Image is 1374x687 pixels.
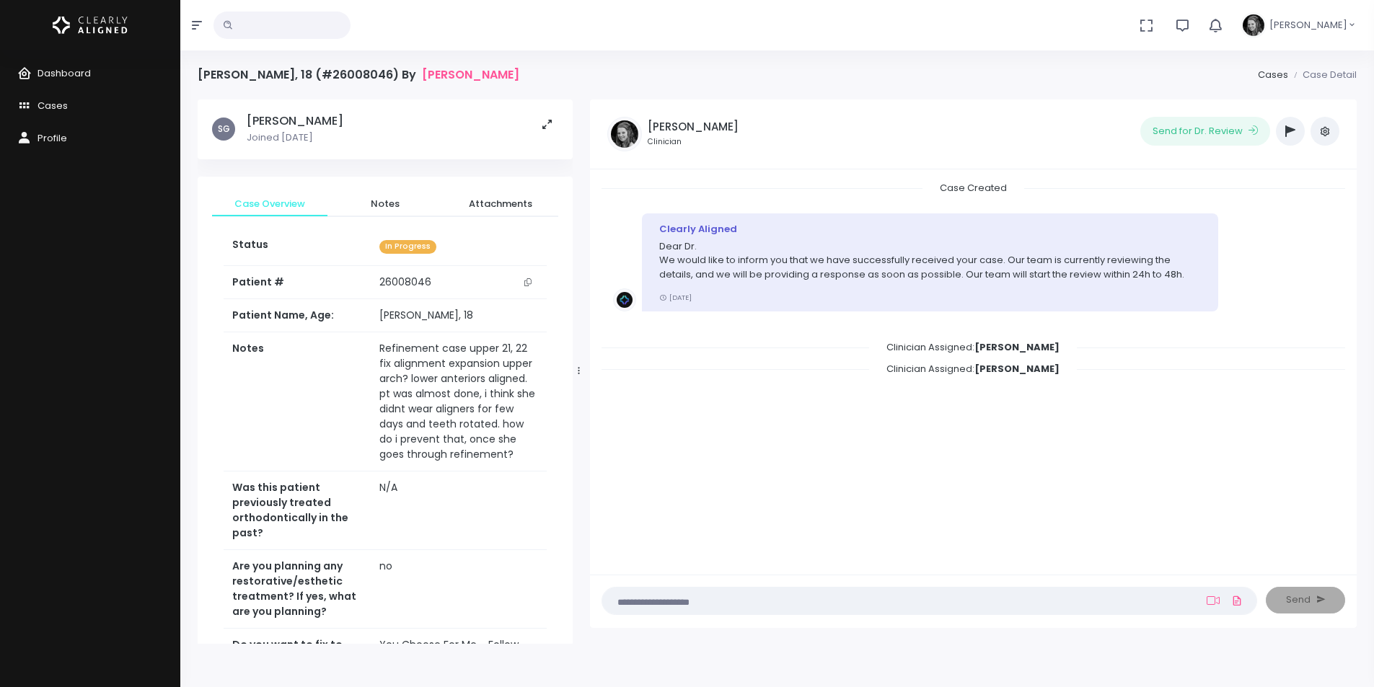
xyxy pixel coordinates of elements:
span: Clinician Assigned: [869,336,1077,358]
b: [PERSON_NAME] [974,340,1060,354]
p: Joined [DATE] [247,130,343,145]
p: Dear Dr. We would like to inform you that we have successfully received your case. Our team is cu... [659,239,1201,282]
span: Dashboard [38,66,91,80]
th: Status [224,229,371,265]
th: Notes [224,332,371,471]
a: Add Files [1228,588,1246,613]
h5: [PERSON_NAME] [648,120,739,133]
li: Case Detail [1288,68,1357,82]
span: Case Created [922,177,1024,199]
span: Clinician Assigned: [869,358,1077,380]
a: [PERSON_NAME] [422,68,519,81]
td: [PERSON_NAME], 18 [371,299,547,332]
th: Patient # [224,265,371,299]
td: no [371,550,547,629]
td: Refinement case upper 21, 22 fix alignment expansion upper arch? lower anteriors aligned. pt was ... [371,332,547,471]
th: Was this patient previously treated orthodontically in the past? [224,471,371,550]
b: [PERSON_NAME] [974,362,1060,376]
span: In Progress [379,240,436,254]
a: Add Loom Video [1204,595,1223,606]
h5: [PERSON_NAME] [247,114,343,128]
button: Send for Dr. Review [1140,117,1270,146]
td: 26008046 [371,266,547,299]
span: SG [212,118,235,141]
th: Are you planning any restorative/esthetic treatment? If yes, what are you planning? [224,550,371,629]
div: scrollable content [602,181,1345,559]
img: Logo Horizontal [53,10,128,40]
span: Profile [38,131,67,145]
th: Patient Name, Age: [224,299,371,332]
h4: [PERSON_NAME], 18 (#26008046) By [198,68,519,81]
span: Attachments [454,197,547,211]
span: [PERSON_NAME] [1269,18,1347,32]
span: Case Overview [224,197,316,211]
td: N/A [371,471,547,550]
div: scrollable content [198,99,573,644]
div: Clearly Aligned [659,222,1201,236]
img: Header Avatar [1241,12,1267,38]
span: Cases [38,99,68,112]
a: Cases [1258,68,1288,81]
small: Clinician [648,136,739,148]
span: Notes [339,197,431,211]
small: [DATE] [659,293,692,302]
